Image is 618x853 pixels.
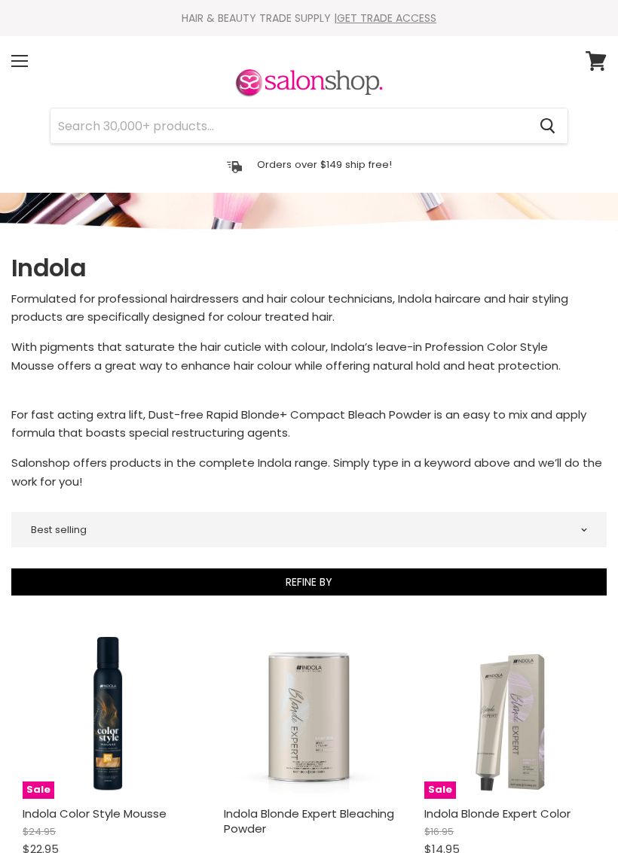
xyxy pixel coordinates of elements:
p: Formulated for professional hairdressers and hair colour technicians, Indola haircare and hair st... [11,290,607,327]
a: Indola Color Style MousseSale [23,628,194,799]
img: Indola Blonde Expert Color [424,628,595,799]
button: Refine By [11,568,607,596]
a: Indola Blonde Expert Bleaching Powder [224,628,395,799]
span: $24.95 [23,824,56,839]
form: Product [50,108,568,144]
button: Search [528,108,568,143]
h1: Indola [11,252,607,284]
a: GET TRADE ACCESS [337,11,436,26]
span: Sale [424,781,456,799]
a: Indola Blonde Expert ColorSale [424,628,595,799]
a: Indola Blonde Expert Bleaching Powder [224,806,394,836]
input: Search [50,108,528,143]
a: Indola Blonde Expert Color [424,806,571,821]
p: Orders over $149 ship free! [257,158,392,171]
a: Indola Color Style Mousse [23,806,167,821]
span: $16.95 [424,824,454,839]
p: For fast acting extra lift, Dust-free Rapid Blonde+ Compact Bleach Powder is an easy to mix and a... [11,406,607,443]
div: With pigments that saturate the hair cuticle with colour, Indola’s leave-in Profession Color Styl... [11,290,607,491]
img: Indola Color Style Mousse [23,628,194,799]
span: Sale [23,781,54,799]
img: Indola Blonde Expert Bleaching Powder [234,628,383,799]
